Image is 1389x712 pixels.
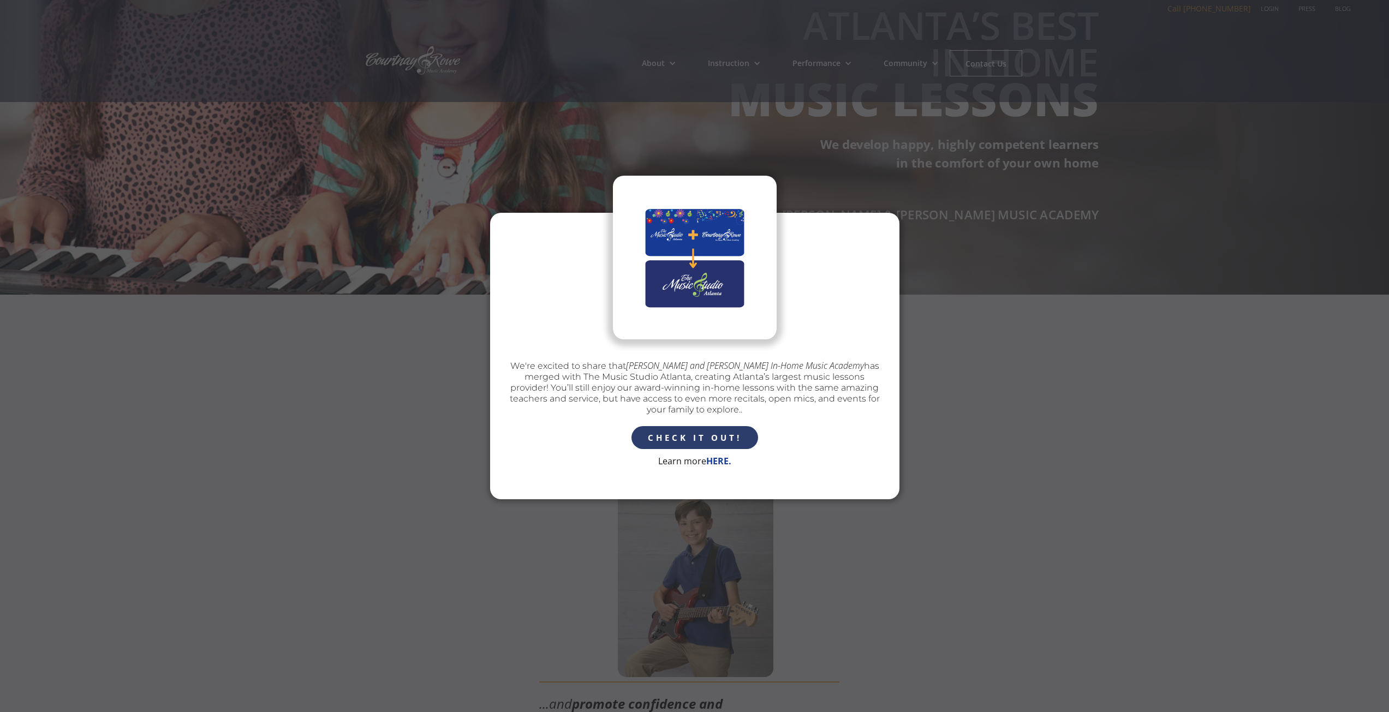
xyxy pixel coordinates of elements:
a: CHECK IT OUT! [631,426,758,449]
a: HERE. [706,455,731,467]
p: Learn more [658,454,731,468]
p: We're excited to share that has merged with The Music Studio Atlanta, creating Atlanta’s largest ... [506,360,883,415]
em: [PERSON_NAME] and [PERSON_NAME] In-Home Music Academy [626,360,864,372]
